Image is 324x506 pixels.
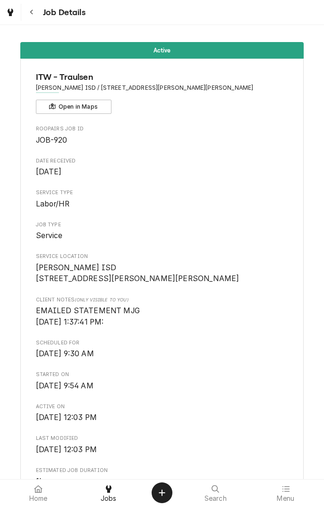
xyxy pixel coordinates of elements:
[40,6,85,19] span: Job Details
[36,477,43,486] span: 1h
[277,495,294,502] span: Menu
[36,349,94,358] span: [DATE] 9:30 AM
[36,380,289,392] span: Started On
[36,84,289,92] span: Address
[20,42,304,59] div: Status
[36,253,289,284] div: Service Location
[36,198,289,210] span: Service Type
[36,167,62,176] span: [DATE]
[23,4,40,21] button: Navigate back
[36,231,63,240] span: Service
[74,481,144,504] a: Jobs
[153,47,171,53] span: Active
[36,371,289,378] span: Started On
[36,444,289,455] span: Last Modified
[2,4,19,21] a: Go to Jobs
[36,296,289,304] span: Client Notes
[205,495,227,502] span: Search
[36,413,97,422] span: [DATE] 12:03 PM
[36,221,289,229] span: Job Type
[36,348,289,360] span: Scheduled For
[4,481,73,504] a: Home
[36,71,289,114] div: Client Information
[36,166,289,178] span: Date Received
[36,371,289,391] div: Started On
[36,71,289,84] span: Name
[36,136,68,145] span: JOB-920
[36,381,94,390] span: [DATE] 9:54 AM
[36,435,289,442] span: Last Modified
[251,481,321,504] a: Menu
[36,467,289,474] span: Estimated Job Duration
[36,230,289,241] span: Job Type
[36,296,289,328] div: [object Object]
[36,157,289,178] div: Date Received
[36,100,111,114] button: Open in Maps
[181,481,250,504] a: Search
[36,125,289,133] span: Roopairs Job ID
[29,495,48,502] span: Home
[36,262,289,284] span: Service Location
[36,435,289,455] div: Last Modified
[36,221,289,241] div: Job Type
[36,403,289,411] span: Active On
[152,482,172,503] button: Create Object
[36,253,289,260] span: Service Location
[36,339,289,360] div: Scheduled For
[36,305,289,327] span: [object Object]
[36,199,69,208] span: Labor/HR
[36,189,289,209] div: Service Type
[36,263,239,283] span: [PERSON_NAME] ISD [STREET_ADDRESS][PERSON_NAME][PERSON_NAME]
[36,125,289,146] div: Roopairs Job ID
[36,403,289,423] div: Active On
[36,189,289,197] span: Service Type
[36,306,140,326] span: EMAILED STATEMENT MJG [DATE] 1:37:41 PM:
[36,445,97,454] span: [DATE] 12:03 PM
[75,297,128,302] span: (Only Visible to You)
[36,339,289,347] span: Scheduled For
[36,412,289,423] span: Active On
[36,135,289,146] span: Roopairs Job ID
[36,157,289,165] span: Date Received
[36,476,289,487] span: Estimated Job Duration
[101,495,117,502] span: Jobs
[36,467,289,487] div: Estimated Job Duration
